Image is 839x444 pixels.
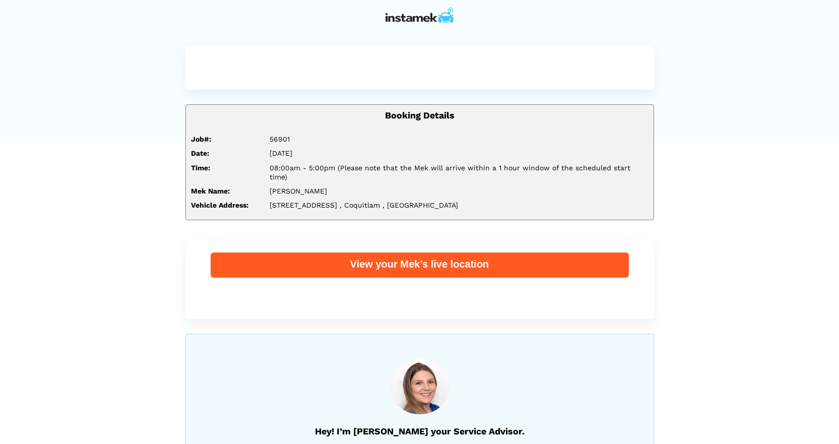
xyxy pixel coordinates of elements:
div: 08:00am - 5:00pm (Please note that the Mek will arrive within a 1 hour window of the scheduled st... [262,163,656,181]
span: [STREET_ADDRESS] [270,201,337,209]
strong: Mek Name: [191,187,230,195]
h5: Booking Details [191,110,649,120]
div: 56901 [262,135,656,144]
span: , Coquitlam [340,201,380,209]
strong: Date: [191,149,209,157]
span: , [GEOGRAPHIC_DATA] [382,201,458,209]
div: [PERSON_NAME] [262,186,656,196]
strong: Vehicle Address: [191,201,248,209]
strong: Job#: [191,135,211,143]
h5: Hey! I’m [PERSON_NAME] your Service Advisor. [211,426,628,436]
div: View your Mek’s live location [211,258,629,271]
strong: Time: [191,164,210,172]
div: [DATE] [262,149,656,158]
